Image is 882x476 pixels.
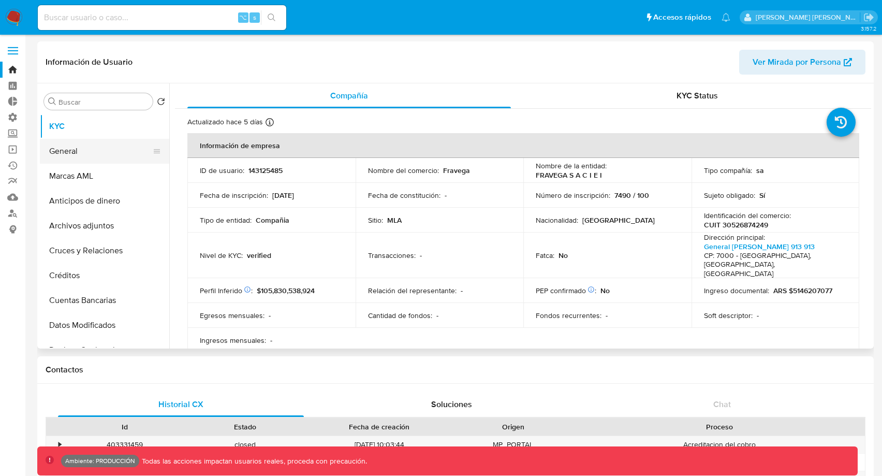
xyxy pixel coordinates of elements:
p: Identificación del comercio : [704,211,791,220]
a: General [PERSON_NAME] 913 913 [704,241,815,252]
button: Volver al orden por defecto [157,97,165,109]
span: KYC Status [677,90,718,102]
span: Accesos rápidos [653,12,711,23]
p: mauro.ibarra@mercadolibre.com [756,12,860,22]
div: [DATE] 10:03:44 [305,436,452,453]
span: Historial CX [158,398,203,410]
button: Cruces y Relaciones [40,238,169,263]
div: Estado [192,422,298,432]
th: Información de empresa [187,133,859,158]
p: ARS $5146207077 [773,286,832,295]
span: Compañía [330,90,368,102]
span: ⌥ [239,12,247,22]
div: Acreditacion del cobro [574,436,865,453]
p: PEP confirmado : [536,286,596,295]
p: - [757,311,759,320]
p: verified [247,251,271,260]
button: search-icon [261,10,282,25]
h4: CP: 7000 - [GEOGRAPHIC_DATA], [GEOGRAPHIC_DATA], [GEOGRAPHIC_DATA] [704,251,843,279]
p: Fatca : [536,251,554,260]
span: s [253,12,256,22]
button: KYC [40,114,169,139]
a: Notificaciones [722,13,730,22]
p: Sí [759,191,765,200]
button: Créditos [40,263,169,288]
p: Ambiente: PRODUCCIÓN [65,459,135,463]
p: - [270,336,272,345]
p: Cantidad de fondos : [368,311,432,320]
p: ID de usuario : [200,166,244,175]
p: Todas las acciones impactan usuarios reales, proceda con precaución. [139,456,367,466]
p: FRAVEGA S A C I E I [536,170,602,180]
div: 403331459 [64,436,185,453]
button: Archivos adjuntos [40,213,169,238]
p: Número de inscripción : [536,191,610,200]
p: CUIT 30526874249 [704,220,768,229]
span: Chat [713,398,731,410]
p: Fondos recurrentes : [536,311,601,320]
p: Sujeto obligado : [704,191,755,200]
p: No [600,286,610,295]
p: - [269,311,271,320]
div: Id [71,422,178,432]
div: • [58,440,61,450]
p: Nombre del comercio : [368,166,439,175]
p: - [436,311,438,320]
p: 7490 / 100 [614,191,649,200]
input: Buscar usuario o caso... [38,11,286,24]
button: Devices Geolocation [40,338,169,363]
p: - [445,191,447,200]
button: Cuentas Bancarias [40,288,169,313]
button: Marcas AML [40,164,169,189]
button: Anticipos de dinero [40,189,169,213]
p: Sitio : [368,215,383,225]
div: Origen [460,422,566,432]
p: Ingresos mensuales : [200,336,266,345]
p: Perfil Inferido : [200,286,253,295]
div: Proceso [581,422,858,432]
p: Nombre de la entidad : [536,161,607,170]
p: [DATE] [272,191,294,200]
h1: Contactos [46,365,865,375]
p: Nivel de KYC : [200,251,243,260]
p: - [461,286,463,295]
p: Transacciones : [368,251,416,260]
p: Nacionalidad : [536,215,578,225]
p: Fecha de constitución : [368,191,440,200]
p: MLA [387,215,402,225]
h1: Información de Usuario [46,57,133,67]
p: Tipo de entidad : [200,215,252,225]
p: Soft descriptor : [704,311,753,320]
p: Actualizado hace 5 días [187,117,263,127]
span: $105,830,538,924 [257,285,315,296]
p: 143125485 [248,166,283,175]
p: sa [756,166,764,175]
button: Ver Mirada por Persona [739,50,865,75]
p: Ingreso documental : [704,286,769,295]
p: Egresos mensuales : [200,311,264,320]
div: Fecha de creación [313,422,445,432]
span: Ver Mirada por Persona [753,50,841,75]
p: Fravega [443,166,470,175]
p: - [420,251,422,260]
button: General [40,139,161,164]
a: Salir [863,12,874,23]
p: No [558,251,568,260]
p: Dirección principal : [704,233,765,242]
p: - [606,311,608,320]
button: Datos Modificados [40,313,169,338]
p: Fecha de inscripción : [200,191,268,200]
p: [GEOGRAPHIC_DATA] [582,215,655,225]
p: Compañia [256,215,289,225]
span: Soluciones [431,398,472,410]
p: Tipo compañía : [704,166,752,175]
p: Relación del representante : [368,286,457,295]
button: Buscar [48,97,56,106]
div: closed [185,436,305,453]
input: Buscar [58,97,149,107]
div: MP_PORTAL [453,436,574,453]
